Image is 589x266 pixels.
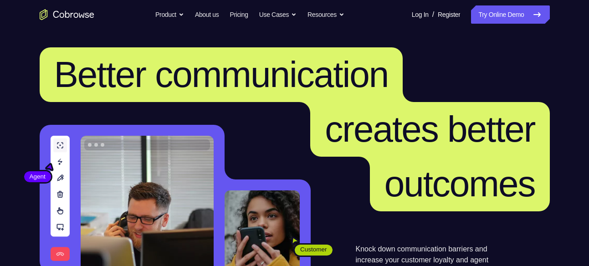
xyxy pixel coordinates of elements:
[432,9,434,20] span: /
[155,5,184,24] button: Product
[40,9,94,20] a: Go to the home page
[438,5,460,24] a: Register
[412,5,429,24] a: Log In
[325,109,535,149] span: creates better
[307,5,344,24] button: Resources
[195,5,219,24] a: About us
[230,5,248,24] a: Pricing
[471,5,549,24] a: Try Online Demo
[384,164,535,204] span: outcomes
[54,54,389,95] span: Better communication
[259,5,297,24] button: Use Cases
